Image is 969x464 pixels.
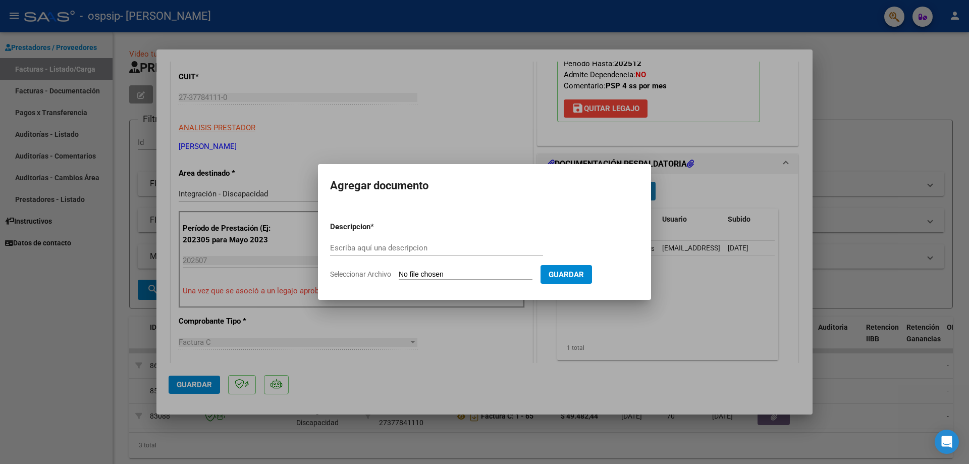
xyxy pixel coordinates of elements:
button: Guardar [541,265,592,284]
h2: Agregar documento [330,176,639,195]
p: Descripcion [330,221,423,233]
div: Open Intercom Messenger [935,430,959,454]
span: Guardar [549,270,584,279]
span: Seleccionar Archivo [330,270,391,278]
